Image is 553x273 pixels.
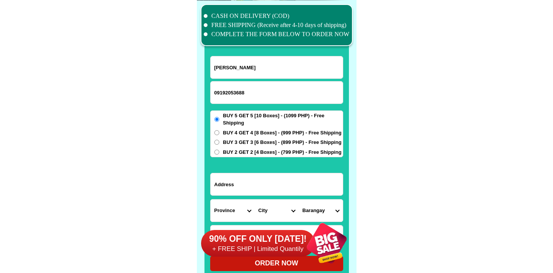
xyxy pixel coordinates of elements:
[204,30,350,39] li: COMPLETE THE FORM BELOW TO ORDER NOW
[223,148,342,156] span: BUY 2 GET 2 [4 Boxes] - (799 PHP) - Free Shipping
[201,245,315,253] h6: + FREE SHIP | Limited Quantily
[214,130,219,135] input: BUY 4 GET 4 [8 Boxes] - (999 PHP) - Free Shipping
[255,200,299,222] select: Select district
[223,112,343,127] span: BUY 5 GET 5 [10 Boxes] - (1099 PHP) - Free Shipping
[223,129,342,137] span: BUY 4 GET 4 [8 Boxes] - (999 PHP) - Free Shipping
[214,117,219,122] input: BUY 5 GET 5 [10 Boxes] - (1099 PHP) - Free Shipping
[214,150,219,155] input: BUY 2 GET 2 [4 Boxes] - (799 PHP) - Free Shipping
[204,11,350,21] li: CASH ON DELIVERY (COD)
[211,56,343,78] input: Input full_name
[223,139,342,146] span: BUY 3 GET 3 [6 Boxes] - (899 PHP) - Free Shipping
[214,140,219,145] input: BUY 3 GET 3 [6 Boxes] - (899 PHP) - Free Shipping
[211,173,343,195] input: Input address
[204,21,350,30] li: FREE SHIPPING (Receive after 4-10 days of shipping)
[201,233,315,245] h6: 90% OFF ONLY [DATE]!
[299,200,343,222] select: Select commune
[211,200,255,222] select: Select province
[211,81,343,104] input: Input phone_number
